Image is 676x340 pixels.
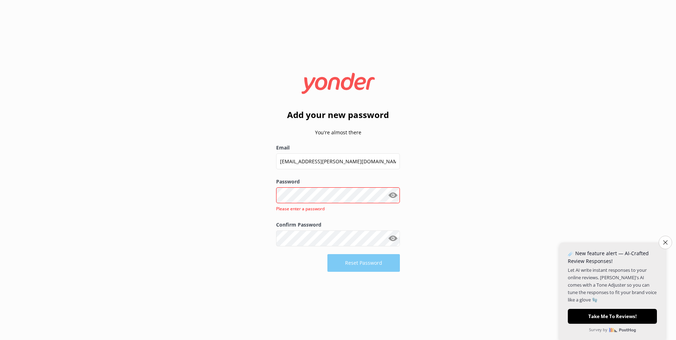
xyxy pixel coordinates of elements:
h2: Add your new password [276,108,400,122]
label: Password [276,178,400,186]
button: Show password [386,231,400,246]
label: Email [276,144,400,152]
span: Please enter a password [276,206,325,212]
label: Confirm Password [276,221,400,229]
input: user@emailaddress.com [276,153,400,169]
p: You're almost there [276,129,400,136]
button: Show password [386,188,400,203]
